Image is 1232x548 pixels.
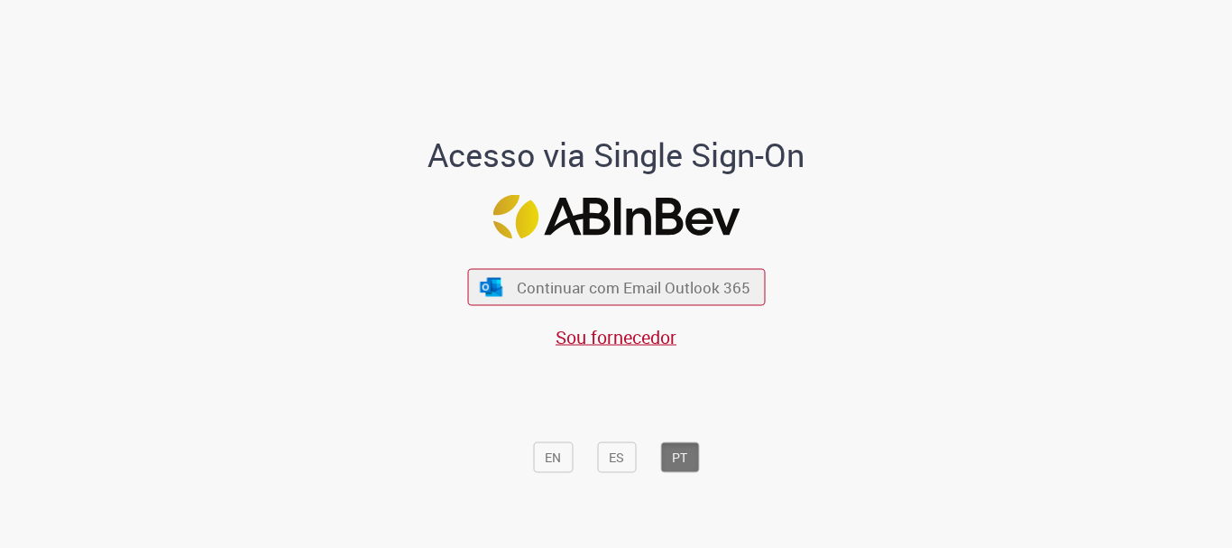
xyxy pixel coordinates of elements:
img: ícone Azure/Microsoft 360 [479,277,504,296]
span: Continuar com Email Outlook 365 [517,277,750,298]
img: Logo ABInBev [492,195,740,239]
h1: Acesso via Single Sign-On [366,137,867,173]
button: ES [597,442,636,473]
a: Sou fornecedor [556,325,676,349]
button: ícone Azure/Microsoft 360 Continuar com Email Outlook 365 [467,269,765,306]
button: EN [533,442,573,473]
button: PT [660,442,699,473]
